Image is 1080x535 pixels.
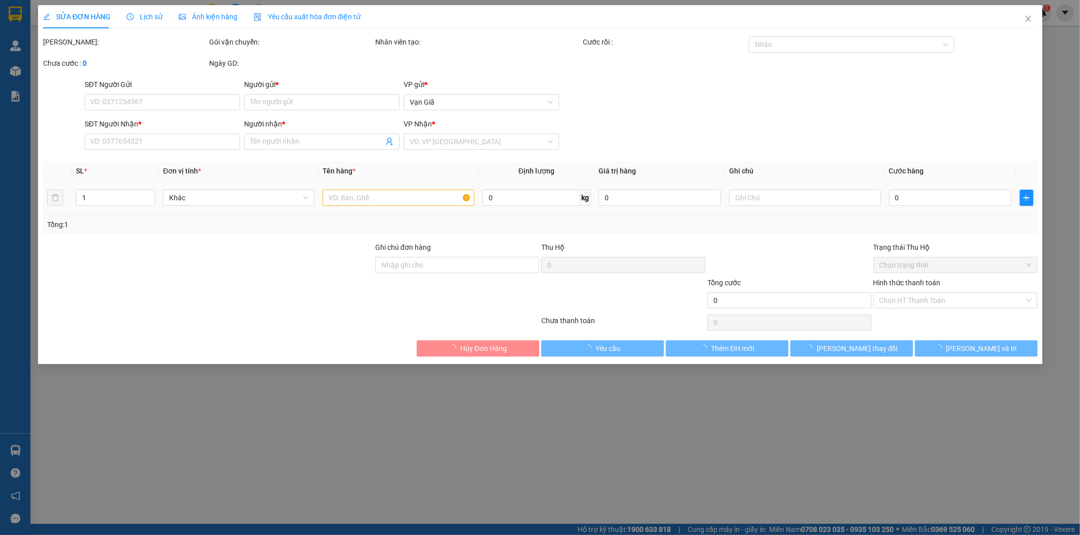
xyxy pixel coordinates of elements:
span: loading [935,344,946,351]
span: Tổng cước [707,279,740,287]
span: Yêu cầu [595,343,620,354]
div: Tổng: 1 [47,219,417,230]
button: delete [47,190,63,206]
span: close [1024,15,1032,23]
span: edit [43,13,50,20]
div: Người gửi [244,79,399,90]
span: Thêm ĐH mới [711,343,754,354]
span: Lịch sử [127,13,163,21]
span: [PERSON_NAME] và In [946,343,1017,354]
b: 0 [83,59,87,67]
span: user-add [385,138,393,146]
span: Hủy Đơn Hàng [460,343,506,354]
button: Yêu cầu [541,340,664,356]
span: loading [700,344,711,351]
span: kg [580,190,590,206]
span: loading [584,344,595,351]
span: picture [179,13,186,20]
span: Đơn vị tính [163,167,201,175]
span: Cước hàng [889,167,924,175]
button: Thêm ĐH mới [665,340,788,356]
button: [PERSON_NAME] thay đổi [790,340,912,356]
button: [PERSON_NAME] và In [914,340,1037,356]
button: plus [1019,190,1033,206]
span: SL [76,167,84,175]
div: Ngày GD: [209,58,373,69]
span: Vạn Giã [410,95,553,110]
th: Ghi chú [725,161,885,181]
div: Người nhận [244,118,399,129]
label: Hình thức thanh toán [873,279,940,287]
span: Giá trị hàng [598,167,636,175]
div: SĐT Người Gửi [85,79,240,90]
span: Khác [169,190,308,205]
span: Thu Hộ [541,243,564,251]
span: loading [449,344,460,351]
button: Close [1014,5,1042,33]
label: Ghi chú đơn hàng [375,243,431,251]
div: Chưa thanh toán [540,315,706,333]
span: Chọn trạng thái [879,257,1031,273]
input: Ghi chú đơn hàng [375,257,539,273]
button: Hủy Đơn Hàng [417,340,539,356]
div: Chưa cước : [43,58,207,69]
span: Yêu cầu xuất hóa đơn điện tử [254,13,361,21]
span: loading [806,344,817,351]
div: Nhân viên tạo: [375,36,581,48]
span: Ảnh kiện hàng [179,13,237,21]
span: [PERSON_NAME] thay đổi [817,343,898,354]
span: VP Nhận [404,120,432,128]
input: Ghi Chú [729,190,881,206]
img: icon [254,13,262,21]
span: SỬA ĐƠN HÀNG [43,13,110,21]
div: [PERSON_NAME]: [43,36,207,48]
span: clock-circle [127,13,134,20]
div: Gói vận chuyển: [209,36,373,48]
span: plus [1020,194,1032,202]
span: Định lượng [518,167,554,175]
div: SĐT Người Nhận [85,118,240,129]
div: Trạng thái Thu Hộ [873,242,1037,253]
input: VD: Bàn, Ghế [323,190,474,206]
div: VP gửi [404,79,559,90]
span: Tên hàng [323,167,355,175]
div: Cước rồi : [582,36,746,48]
